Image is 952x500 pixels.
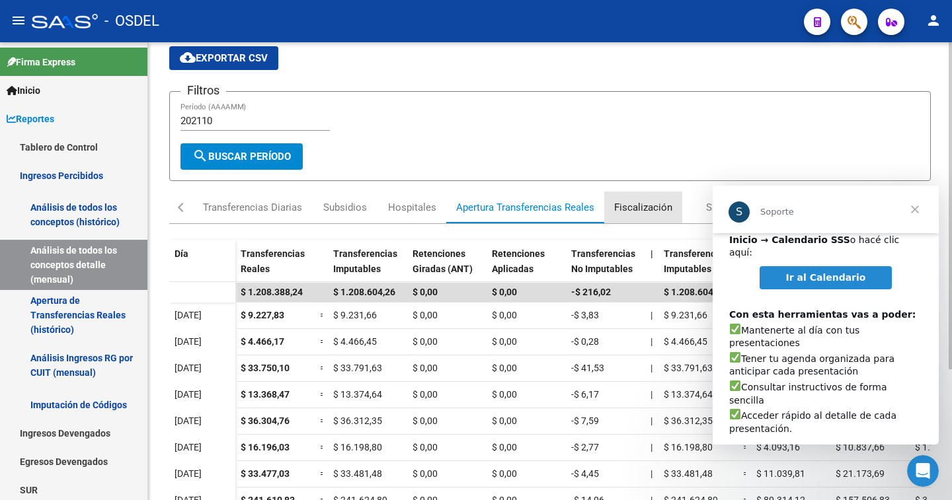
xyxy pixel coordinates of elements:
span: [DATE] [175,310,202,320]
span: $ 13.368,47 [241,389,290,400]
span: Transferencias No Imputables [571,248,635,274]
span: -$ 6,17 [571,389,599,400]
span: $ 9.231,66 [664,310,707,320]
span: Retenciones Giradas (ANT) [413,248,473,274]
span: $ 16.196,03 [241,442,290,452]
span: $ 0,00 [413,310,438,320]
div: ​ Mantenerte al día con tus presentaciones Tener tu agenda organizada para anticipar cada present... [17,110,210,291]
span: $ 1.208.604,26 [333,287,395,297]
span: - OSDEL [104,7,159,36]
span: Día [175,248,188,259]
span: Exportar CSV [180,52,268,64]
datatable-header-cell: Transferencias Imputables [658,240,738,295]
span: -$ 0,28 [571,336,599,347]
span: $ 16.198,80 [333,442,382,452]
span: $ 11.039,81 [756,468,805,479]
span: $ 0,00 [492,468,517,479]
datatable-header-cell: Retenciones Giradas (ANT) [407,240,487,295]
span: $ 33.791,63 [664,363,713,373]
button: Buscar Período [180,143,303,170]
span: $ 33.791,63 [333,363,382,373]
span: $ 13.374,64 [664,389,713,400]
span: $ 0,00 [413,336,438,347]
span: -$ 2,77 [571,442,599,452]
span: $ 9.231,66 [333,310,377,320]
span: | [651,310,653,320]
datatable-header-cell: Retenciones Aplicadas [487,240,566,295]
span: $ 1.208.388,24 [241,287,303,297]
span: | [651,363,653,373]
span: $ 13.374,64 [333,389,382,400]
span: $ 4.093,16 [756,442,800,452]
span: $ 0,00 [413,363,438,373]
div: SUR [706,200,725,215]
span: = [320,468,325,479]
span: $ 10.837,66 [836,442,885,452]
div: Subsidios [323,200,367,215]
span: Inicio [7,83,40,98]
div: Apertura Transferencias Reales [456,200,594,215]
span: Firma Express [7,55,75,69]
span: | [651,468,653,479]
span: | [651,442,653,452]
span: $ 21.173,69 [836,468,885,479]
div: Transferencias Diarias [203,200,302,215]
span: $ 36.304,76 [241,415,290,426]
span: $ 0,00 [492,389,517,400]
span: $ 0,00 [492,287,517,297]
span: $ 0,00 [492,363,517,373]
span: $ 33.481,48 [333,468,382,479]
datatable-header-cell: Día [169,240,235,295]
span: $ 36.312,35 [333,415,382,426]
mat-icon: person [926,13,941,28]
span: $ 33.477,03 [241,468,290,479]
span: Retenciones Aplicadas [492,248,545,274]
span: $ 0,00 [492,442,517,452]
span: $ 4.466,45 [664,336,707,347]
mat-icon: menu [11,13,26,28]
span: | [651,248,653,259]
span: $ 33.750,10 [241,363,290,373]
span: | [651,389,653,400]
span: Transferencias Reales [241,248,305,274]
span: = [320,415,325,426]
span: [DATE] [175,389,202,400]
span: = [320,442,325,452]
span: -$ 7,59 [571,415,599,426]
span: = [320,389,325,400]
span: [DATE] [175,336,202,347]
span: $ 9.227,83 [241,310,284,320]
h3: Filtros [180,81,226,100]
span: $ 1.208.604,26 [664,287,726,297]
span: -$ 216,02 [571,287,611,297]
span: $ 0,00 [413,389,438,400]
span: [DATE] [175,363,202,373]
span: = [320,310,325,320]
button: Exportar CSV [169,46,278,70]
iframe: Intercom live chat [907,455,939,487]
span: [DATE] [175,415,202,426]
span: $ 0,00 [492,310,517,320]
span: [DATE] [175,442,202,452]
span: Buscar Período [192,151,291,162]
span: = [320,363,325,373]
span: | [651,415,653,426]
span: $ 0,00 [413,415,438,426]
span: Transferencias Imputables [333,248,397,274]
iframe: Intercom live chat mensaje [713,186,939,445]
span: $ 0,00 [492,415,517,426]
span: $ 0,00 [413,442,438,452]
span: $ 33.481,48 [664,468,713,479]
mat-icon: cloud_download [180,50,196,65]
span: $ 0,00 [413,287,438,297]
span: $ 0,00 [492,336,517,347]
span: $ 36.312,35 [664,415,713,426]
datatable-header-cell: Transferencias Reales [235,240,315,295]
span: -$ 4,45 [571,468,599,479]
div: Hospitales [388,200,436,215]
